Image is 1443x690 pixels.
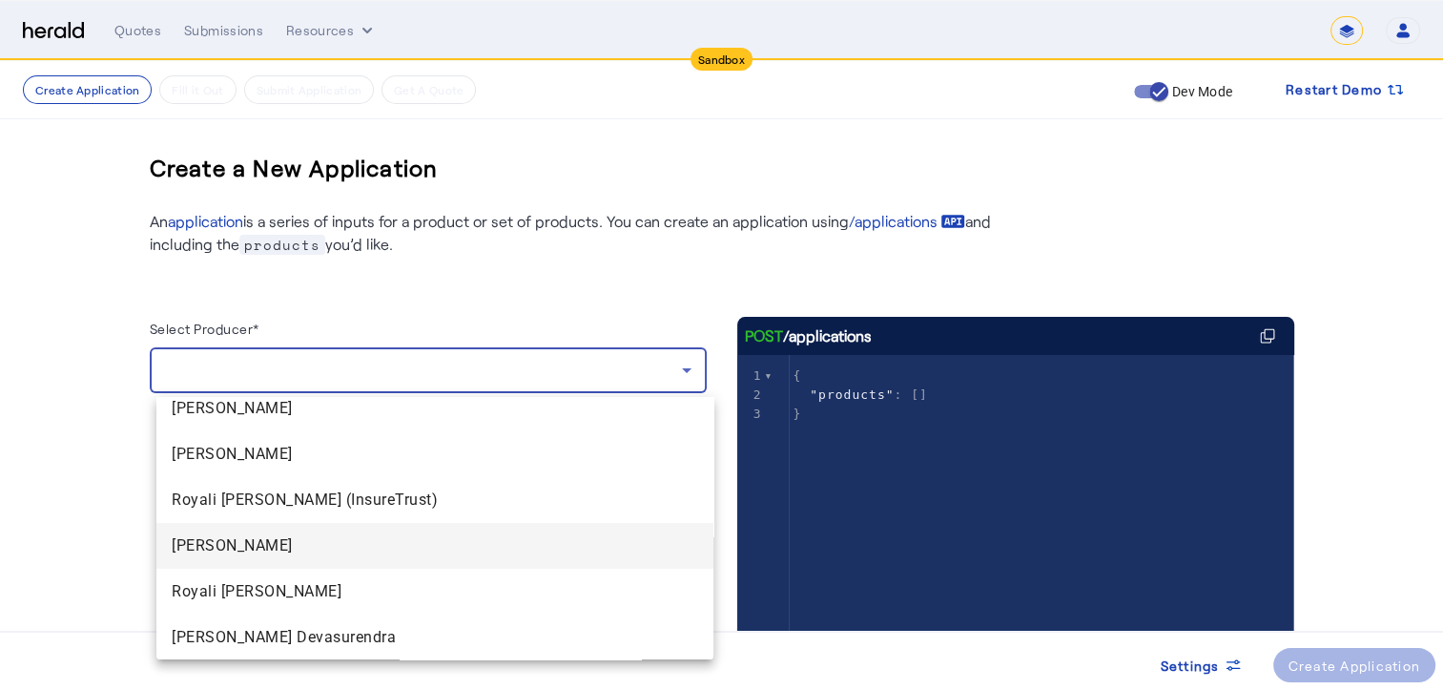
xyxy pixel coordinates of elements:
[172,580,698,603] span: Royali [PERSON_NAME]
[172,534,698,557] span: [PERSON_NAME]
[172,489,698,512] span: Royali [PERSON_NAME] (InsureTrust)
[172,443,698,466] span: [PERSON_NAME]
[172,626,698,649] span: [PERSON_NAME] Devasurendra
[172,397,698,420] span: [PERSON_NAME]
